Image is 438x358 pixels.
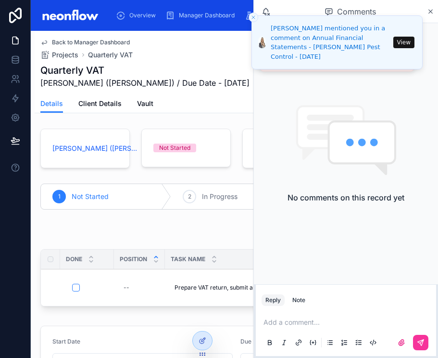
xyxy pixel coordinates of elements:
img: Notification icon [258,37,266,48]
span: Prepare VAT return, submit and notify client [175,284,293,292]
button: View [393,37,414,48]
h1: Quarterly VAT [40,64,250,77]
a: [PERSON_NAME] ([PERSON_NAME]) [52,144,137,153]
span: Overview [129,12,156,19]
button: Note [288,294,309,306]
a: Projects [40,50,78,60]
button: Reply [262,294,285,306]
div: scrollable content [109,5,378,26]
div: -- [124,284,129,292]
span: Vault [137,99,153,108]
a: Client Details [78,95,122,114]
span: Projects [52,50,78,60]
button: Close toast [249,13,258,22]
span: [PERSON_NAME] ([PERSON_NAME]) / Due Date - [DATE] [40,77,250,89]
span: 1 [58,193,61,200]
div: Not Started [159,144,190,152]
span: Task Name [171,255,205,263]
h2: No comments on this record yet [288,192,404,203]
span: Back to Manager Dashboard [52,39,130,46]
a: Daily Glow-Up [241,7,304,24]
span: Done [66,255,82,263]
span: Client Details [78,99,122,108]
span: Start Date [52,338,80,345]
a: Quarterly VAT [88,50,133,60]
span: Details [40,99,63,108]
a: Vault [137,95,153,114]
span: Not Started [72,192,109,201]
a: Back to Manager Dashboard [40,39,130,46]
span: Due Date [240,338,266,345]
div: Note [292,296,305,304]
img: App logo [38,8,101,23]
div: [PERSON_NAME] mentioned you in a comment on Annual Financial Statements - [PERSON_NAME] Pest Cont... [271,24,390,61]
a: Details [40,95,63,113]
span: Position [120,255,147,263]
a: Manager Dashboard [163,7,241,24]
a: Overview [113,7,163,24]
span: In Progress [202,192,238,201]
span: Manager Dashboard [179,12,235,19]
span: 2 [188,193,191,200]
span: Comments [337,6,376,17]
